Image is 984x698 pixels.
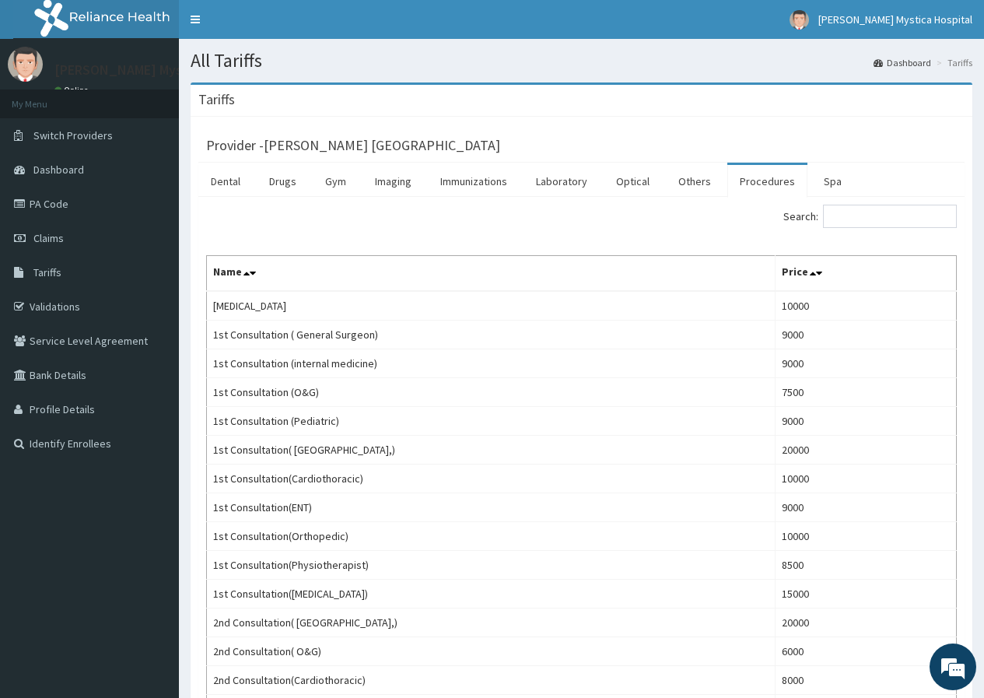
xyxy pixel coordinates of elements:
[81,87,261,107] div: Chat with us now
[727,165,807,198] a: Procedures
[428,165,520,198] a: Immunizations
[33,231,64,245] span: Claims
[33,163,84,177] span: Dashboard
[207,522,776,551] td: 1st Consultation(Orthopedic)
[933,56,972,69] li: Tariffs
[33,265,61,279] span: Tariffs
[775,256,956,292] th: Price
[775,522,956,551] td: 10000
[313,165,359,198] a: Gym
[524,165,600,198] a: Laboratory
[207,580,776,609] td: 1st Consultation([MEDICAL_DATA])
[54,85,92,96] a: Online
[818,12,972,26] span: [PERSON_NAME] Mystica Hospital
[257,165,309,198] a: Drugs
[207,551,776,580] td: 1st Consultation(Physiotherapist)
[811,165,854,198] a: Spa
[604,165,662,198] a: Optical
[8,47,43,82] img: User Image
[191,51,972,71] h1: All Tariffs
[207,349,776,378] td: 1st Consultation (internal medicine)
[775,666,956,695] td: 8000
[207,609,776,637] td: 2nd Consultation( [GEOGRAPHIC_DATA],)
[775,609,956,637] td: 20000
[775,291,956,321] td: 10000
[874,56,931,69] a: Dashboard
[775,465,956,493] td: 10000
[790,10,809,30] img: User Image
[775,551,956,580] td: 8500
[33,128,113,142] span: Switch Providers
[54,63,260,77] p: [PERSON_NAME] Mystica Hospital
[198,93,235,107] h3: Tariffs
[207,256,776,292] th: Name
[29,78,63,117] img: d_794563401_company_1708531726252_794563401
[775,436,956,465] td: 20000
[8,425,296,479] textarea: Type your message and hit 'Enter'
[207,407,776,436] td: 1st Consultation (Pediatric)
[207,666,776,695] td: 2nd Consultation(Cardiothoracic)
[207,378,776,407] td: 1st Consultation (O&G)
[207,436,776,465] td: 1st Consultation( [GEOGRAPHIC_DATA],)
[775,321,956,349] td: 9000
[255,8,292,45] div: Minimize live chat window
[775,637,956,666] td: 6000
[207,493,776,522] td: 1st Consultation(ENT)
[207,291,776,321] td: [MEDICAL_DATA]
[775,407,956,436] td: 9000
[775,580,956,609] td: 15000
[207,465,776,493] td: 1st Consultation(Cardiothoracic)
[362,165,424,198] a: Imaging
[206,139,500,153] h3: Provider - [PERSON_NAME] [GEOGRAPHIC_DATA]
[90,196,215,353] span: We're online!
[666,165,723,198] a: Others
[775,378,956,407] td: 7500
[198,165,253,198] a: Dental
[775,349,956,378] td: 9000
[207,637,776,666] td: 2nd Consultation( O&G)
[783,205,957,228] label: Search:
[823,205,957,228] input: Search:
[775,493,956,522] td: 9000
[207,321,776,349] td: 1st Consultation ( General Surgeon)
